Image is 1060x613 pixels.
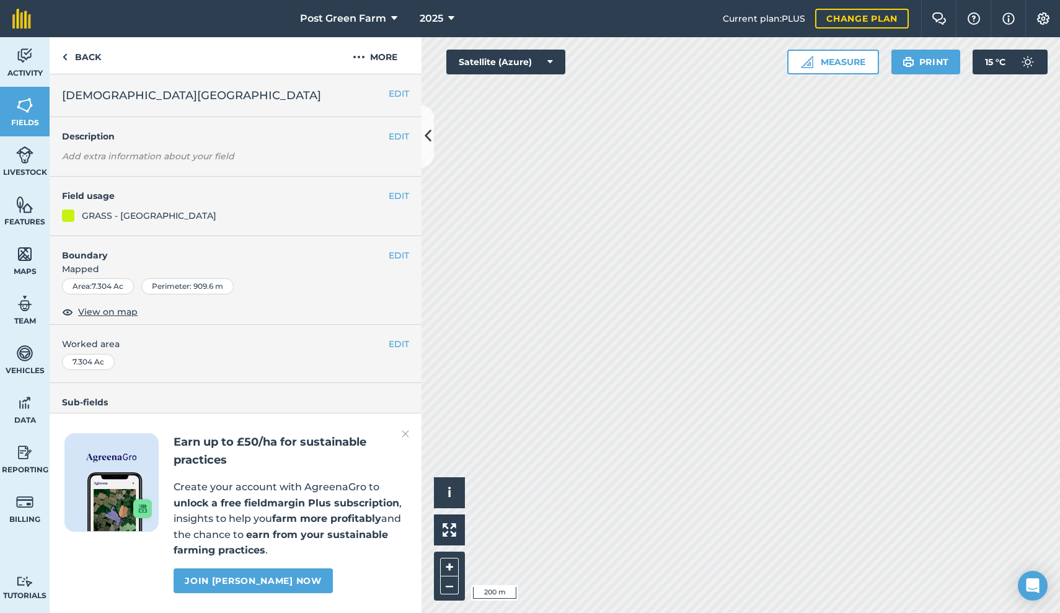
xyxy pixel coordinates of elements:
img: svg+xml;base64,PD94bWwgdmVyc2lvbj0iMS4wIiBlbmNvZGluZz0idXRmLTgiPz4KPCEtLSBHZW5lcmF0b3I6IEFkb2JlIE... [16,443,33,462]
h4: Description [62,130,409,143]
img: svg+xml;base64,PHN2ZyB4bWxucz0iaHR0cDovL3d3dy53My5vcmcvMjAwMC9zdmciIHdpZHRoPSIxNyIgaGVpZ2h0PSIxNy... [1002,11,1015,26]
h2: Earn up to £50/ha for sustainable practices [174,433,407,469]
h4: Field usage [62,189,389,203]
div: GRASS - [GEOGRAPHIC_DATA] [82,209,216,223]
button: EDIT [389,189,409,203]
img: svg+xml;base64,PD94bWwgdmVyc2lvbj0iMS4wIiBlbmNvZGluZz0idXRmLTgiPz4KPCEtLSBHZW5lcmF0b3I6IEFkb2JlIE... [16,394,33,412]
strong: unlock a free fieldmargin Plus subscription [174,497,399,509]
img: A cog icon [1036,12,1051,25]
span: [DEMOGRAPHIC_DATA][GEOGRAPHIC_DATA] [62,87,321,104]
button: EDIT [389,337,409,351]
div: Perimeter : 909.6 m [141,278,234,294]
img: svg+xml;base64,PHN2ZyB4bWxucz0iaHR0cDovL3d3dy53My5vcmcvMjAwMC9zdmciIHdpZHRoPSIyMiIgaGVpZ2h0PSIzMC... [402,426,409,441]
button: – [440,576,459,594]
img: svg+xml;base64,PHN2ZyB4bWxucz0iaHR0cDovL3d3dy53My5vcmcvMjAwMC9zdmciIHdpZHRoPSI1NiIgaGVpZ2h0PSI2MC... [16,245,33,263]
button: More [329,37,422,74]
img: fieldmargin Logo [12,9,31,29]
button: EDIT [389,130,409,143]
strong: earn from your sustainable farming practices [174,529,388,557]
div: Area : 7.304 Ac [62,278,134,294]
img: svg+xml;base64,PHN2ZyB4bWxucz0iaHR0cDovL3d3dy53My5vcmcvMjAwMC9zdmciIHdpZHRoPSI1NiIgaGVpZ2h0PSI2MC... [16,96,33,115]
button: Measure [787,50,879,74]
span: Mapped [50,262,422,276]
img: svg+xml;base64,PD94bWwgdmVyc2lvbj0iMS4wIiBlbmNvZGluZz0idXRmLTgiPz4KPCEtLSBHZW5lcmF0b3I6IEFkb2JlIE... [16,576,33,588]
span: i [448,485,451,500]
img: svg+xml;base64,PD94bWwgdmVyc2lvbj0iMS4wIiBlbmNvZGluZz0idXRmLTgiPz4KPCEtLSBHZW5lcmF0b3I6IEFkb2JlIE... [16,493,33,511]
img: svg+xml;base64,PHN2ZyB4bWxucz0iaHR0cDovL3d3dy53My5vcmcvMjAwMC9zdmciIHdpZHRoPSI1NiIgaGVpZ2h0PSI2MC... [16,195,33,214]
img: svg+xml;base64,PD94bWwgdmVyc2lvbj0iMS4wIiBlbmNvZGluZz0idXRmLTgiPz4KPCEtLSBHZW5lcmF0b3I6IEFkb2JlIE... [16,344,33,363]
h4: Boundary [50,236,389,262]
img: Ruler icon [801,56,813,68]
button: View on map [62,304,138,319]
img: svg+xml;base64,PHN2ZyB4bWxucz0iaHR0cDovL3d3dy53My5vcmcvMjAwMC9zdmciIHdpZHRoPSIxOCIgaGVpZ2h0PSIyNC... [62,304,73,319]
img: svg+xml;base64,PD94bWwgdmVyc2lvbj0iMS4wIiBlbmNvZGluZz0idXRmLTgiPz4KPCEtLSBHZW5lcmF0b3I6IEFkb2JlIE... [16,294,33,313]
img: A question mark icon [966,12,981,25]
button: 15 °C [973,50,1048,74]
a: Back [50,37,113,74]
a: Join [PERSON_NAME] now [174,568,332,593]
img: Screenshot of the Gro app [87,472,152,531]
h4: Sub-fields [50,395,422,409]
button: EDIT [389,87,409,100]
span: Current plan : PLUS [723,12,805,25]
span: Worked area [62,337,409,351]
div: Open Intercom Messenger [1018,571,1048,601]
button: Satellite (Azure) [446,50,565,74]
span: 2025 [420,11,443,26]
span: Post Green Farm [300,11,386,26]
img: svg+xml;base64,PHN2ZyB4bWxucz0iaHR0cDovL3d3dy53My5vcmcvMjAwMC9zdmciIHdpZHRoPSIxOSIgaGVpZ2h0PSIyNC... [903,55,914,69]
img: Four arrows, one pointing top left, one top right, one bottom right and the last bottom left [443,523,456,537]
button: + [440,558,459,576]
span: View on map [78,305,138,319]
img: svg+xml;base64,PD94bWwgdmVyc2lvbj0iMS4wIiBlbmNvZGluZz0idXRmLTgiPz4KPCEtLSBHZW5lcmF0b3I6IEFkb2JlIE... [1015,50,1040,74]
strong: farm more profitably [272,513,381,524]
span: 15 ° C [985,50,1005,74]
button: Print [891,50,961,74]
img: svg+xml;base64,PHN2ZyB4bWxucz0iaHR0cDovL3d3dy53My5vcmcvMjAwMC9zdmciIHdpZHRoPSIyMCIgaGVpZ2h0PSIyNC... [353,50,365,64]
img: svg+xml;base64,PD94bWwgdmVyc2lvbj0iMS4wIiBlbmNvZGluZz0idXRmLTgiPz4KPCEtLSBHZW5lcmF0b3I6IEFkb2JlIE... [16,146,33,164]
button: EDIT [389,249,409,262]
div: 7.304 Ac [62,354,115,370]
img: svg+xml;base64,PD94bWwgdmVyc2lvbj0iMS4wIiBlbmNvZGluZz0idXRmLTgiPz4KPCEtLSBHZW5lcmF0b3I6IEFkb2JlIE... [16,46,33,65]
img: Two speech bubbles overlapping with the left bubble in the forefront [932,12,947,25]
p: Create your account with AgreenaGro to , insights to help you and the chance to . [174,479,407,558]
button: i [434,477,465,508]
img: svg+xml;base64,PHN2ZyB4bWxucz0iaHR0cDovL3d3dy53My5vcmcvMjAwMC9zdmciIHdpZHRoPSI5IiBoZWlnaHQ9IjI0Ii... [62,50,68,64]
a: Change plan [815,9,909,29]
em: Add extra information about your field [62,151,234,162]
